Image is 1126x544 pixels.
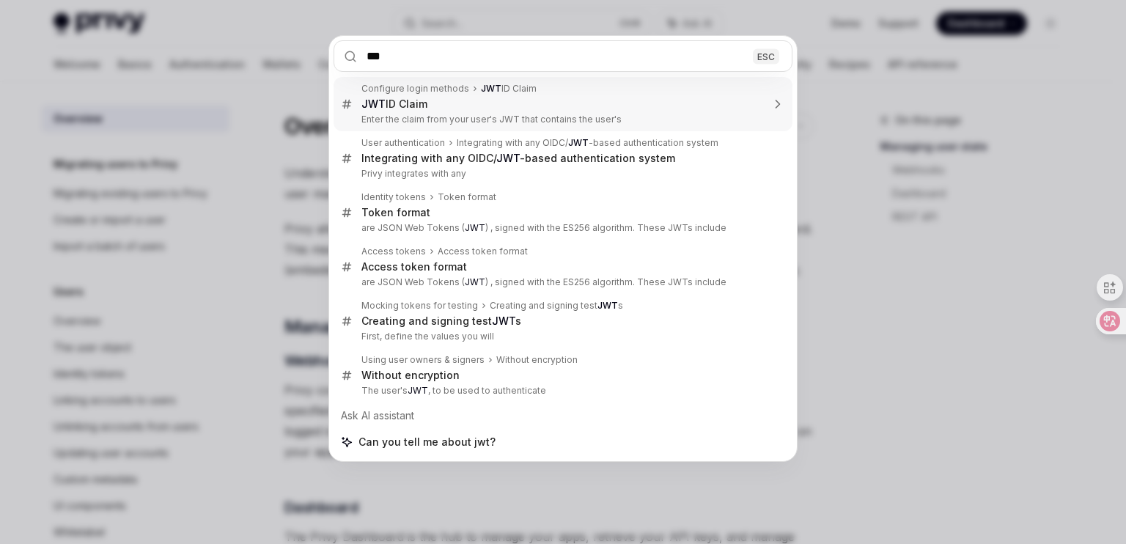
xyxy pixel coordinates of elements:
[361,152,675,165] div: Integrating with any OIDC/ -based authentication system
[361,276,762,288] p: are JSON Web Tokens ( ) , signed with the ES256 algorithm. These JWTs include
[457,137,718,149] div: Integrating with any OIDC/ -based authentication system
[361,98,427,111] div: ID Claim
[361,385,762,397] p: The user's , to be used to authenticate
[334,403,792,429] div: Ask AI assistant
[361,98,386,110] b: JWT
[358,435,496,449] span: Can you tell me about jwt?
[481,83,537,95] div: ID Claim
[568,137,589,148] b: JWT
[361,300,478,312] div: Mocking tokens for testing
[361,168,762,180] p: Privy integrates with any
[496,152,520,164] b: JWT
[492,315,515,327] b: JWT
[361,137,445,149] div: User authentication
[465,276,485,287] b: JWT
[361,83,469,95] div: Configure login methods
[753,48,779,64] div: ESC
[361,354,485,366] div: Using user owners & signers
[438,246,528,257] div: Access token format
[361,246,426,257] div: Access tokens
[490,300,623,312] div: Creating and signing test s
[361,206,430,219] div: Token format
[361,114,762,125] p: Enter the claim from your user's JWT that contains the user's
[597,300,618,311] b: JWT
[361,331,762,342] p: First, define the values you will
[465,222,485,233] b: JWT
[361,369,460,382] div: Without encryption
[361,191,426,203] div: Identity tokens
[438,191,496,203] div: Token format
[361,315,521,328] div: Creating and signing test s
[361,260,467,273] div: Access token format
[361,222,762,234] p: are JSON Web Tokens ( ) , signed with the ES256 algorithm. These JWTs include
[481,83,501,94] b: JWT
[408,385,428,396] b: JWT
[496,354,578,366] div: Without encryption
